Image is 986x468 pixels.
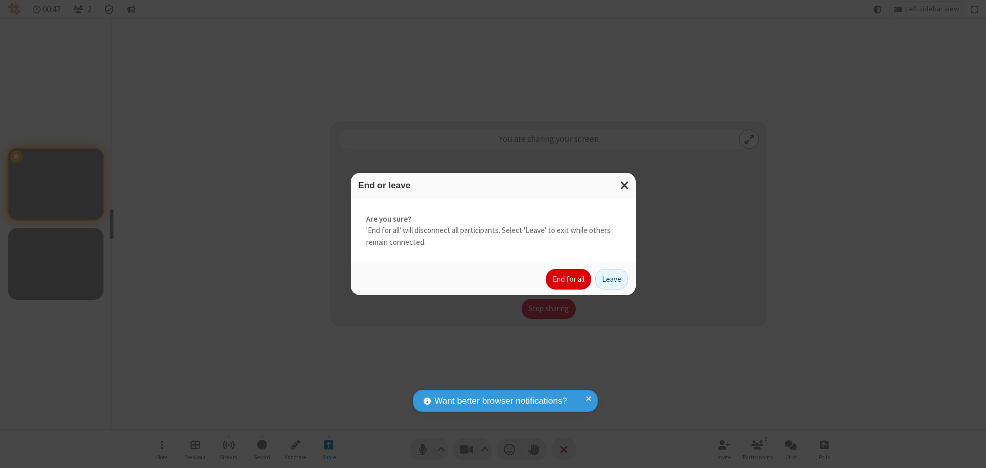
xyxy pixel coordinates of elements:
[546,269,591,290] button: End for all
[366,213,620,225] strong: Are you sure?
[614,173,636,198] button: Close modal
[434,394,567,408] span: Want better browser notifications?
[595,269,628,290] button: Leave
[351,198,636,264] div: 'End for all' will disconnect all participants. Select 'Leave' to exit while others remain connec...
[358,181,628,190] h3: End or leave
